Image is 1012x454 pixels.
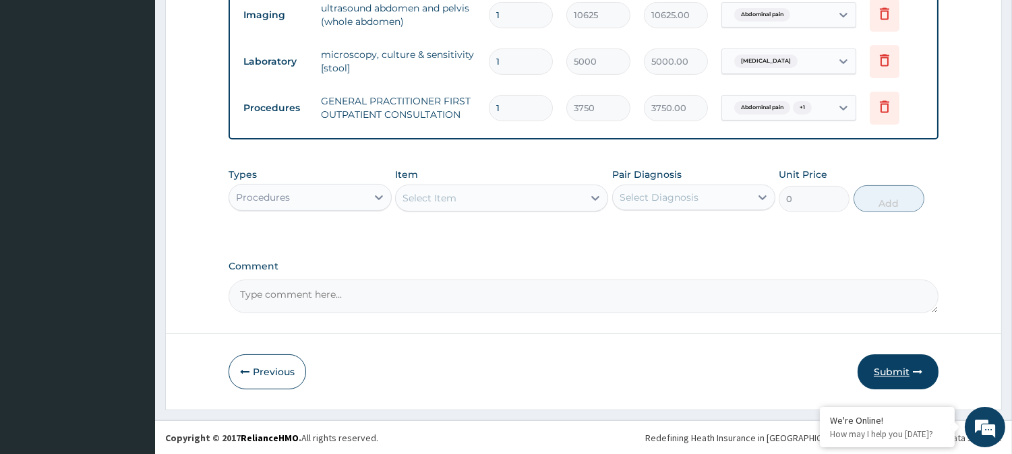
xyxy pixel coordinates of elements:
label: Types [229,169,257,181]
strong: Copyright © 2017 . [165,432,301,444]
button: Previous [229,354,306,389]
div: Chat with us now [70,75,227,93]
span: [MEDICAL_DATA] [734,55,798,68]
div: Minimize live chat window [221,7,254,39]
span: Abdominal pain [734,8,790,22]
div: Redefining Heath Insurance in [GEOGRAPHIC_DATA] using Telemedicine and Data Science! [645,431,1002,445]
label: Unit Price [779,168,827,181]
div: Select Diagnosis [620,191,698,204]
td: GENERAL PRACTITIONER FIRST OUTPATIENT CONSULTATION [314,88,482,128]
span: Abdominal pain [734,101,790,115]
td: microscopy, culture & sensitivity [stool] [314,41,482,82]
span: We're online! [78,139,186,275]
p: How may I help you today? [830,428,945,440]
textarea: Type your message and hit 'Enter' [7,307,257,354]
div: Procedures [236,191,290,204]
td: Imaging [237,3,314,28]
div: We're Online! [830,414,945,426]
img: d_794563401_company_1708531726252_794563401 [25,67,55,101]
a: RelianceHMO [241,432,299,444]
td: Laboratory [237,49,314,74]
button: Submit [858,354,939,389]
label: Comment [229,261,939,272]
td: Procedures [237,96,314,121]
button: Add [854,185,924,212]
label: Pair Diagnosis [612,168,682,181]
span: + 1 [793,101,812,115]
div: Select Item [403,191,456,205]
label: Item [395,168,418,181]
